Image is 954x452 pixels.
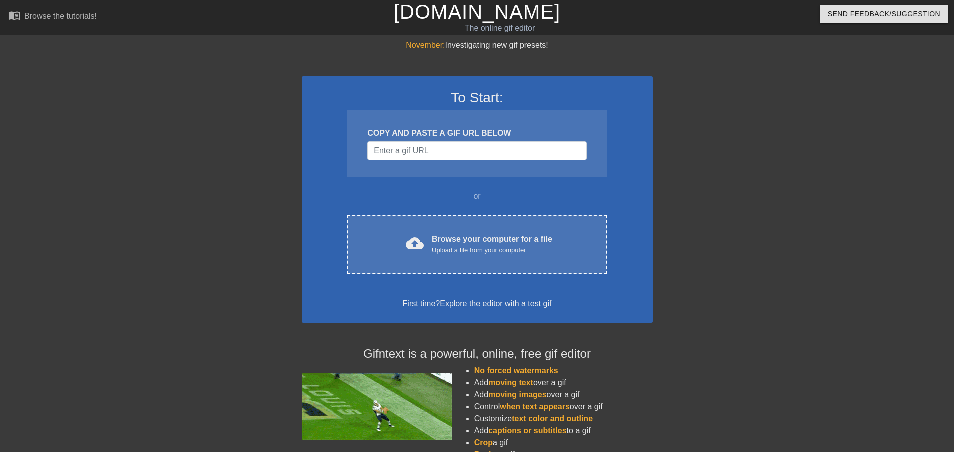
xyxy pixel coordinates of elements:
[488,378,533,387] span: moving text
[474,425,653,437] li: Add to a gif
[820,5,948,23] button: Send Feedback/Suggestion
[315,89,640,106] h3: To Start:
[474,389,653,401] li: Add over a gif
[302,373,452,440] img: football_small.gif
[367,127,586,139] div: COPY AND PASTE A GIF URL BELOW
[406,234,424,252] span: cloud_upload
[302,347,653,361] h4: Gifntext is a powerful, online, free gif editor
[474,438,493,447] span: Crop
[394,1,560,23] a: [DOMAIN_NAME]
[474,437,653,449] li: a gif
[432,233,552,255] div: Browse your computer for a file
[432,245,552,255] div: Upload a file from your computer
[323,22,677,34] div: The online gif editor
[8,9,20,21] span: menu_book
[328,190,626,202] div: or
[367,141,586,160] input: Username
[24,12,97,20] div: Browse the tutorials!
[440,299,551,308] a: Explore the editor with a test gif
[500,402,570,411] span: when text appears
[302,39,653,51] div: Investigating new gif presets!
[474,366,558,375] span: No forced watermarks
[828,8,940,20] span: Send Feedback/Suggestion
[512,414,593,423] span: text color and outline
[474,413,653,425] li: Customize
[488,426,566,435] span: captions or subtitles
[474,377,653,389] li: Add over a gif
[406,41,445,49] span: November:
[315,298,640,310] div: First time?
[8,9,97,25] a: Browse the tutorials!
[488,390,546,399] span: moving images
[474,401,653,413] li: Control over a gif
